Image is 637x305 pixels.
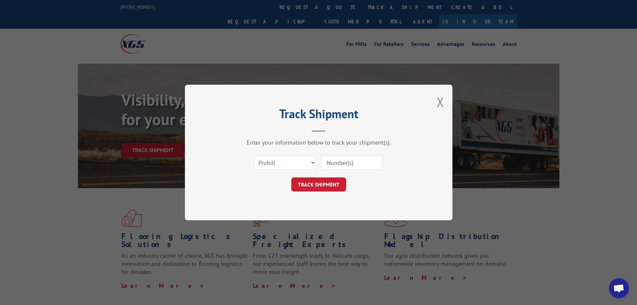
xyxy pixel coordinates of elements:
button: Close modal [437,93,444,111]
button: TRACK SHIPMENT [291,177,346,192]
h2: Track Shipment [218,109,419,122]
div: Open chat [609,278,629,298]
input: Number(s) [321,156,383,170]
div: Enter your information below to track your shipment(s). [218,139,419,146]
